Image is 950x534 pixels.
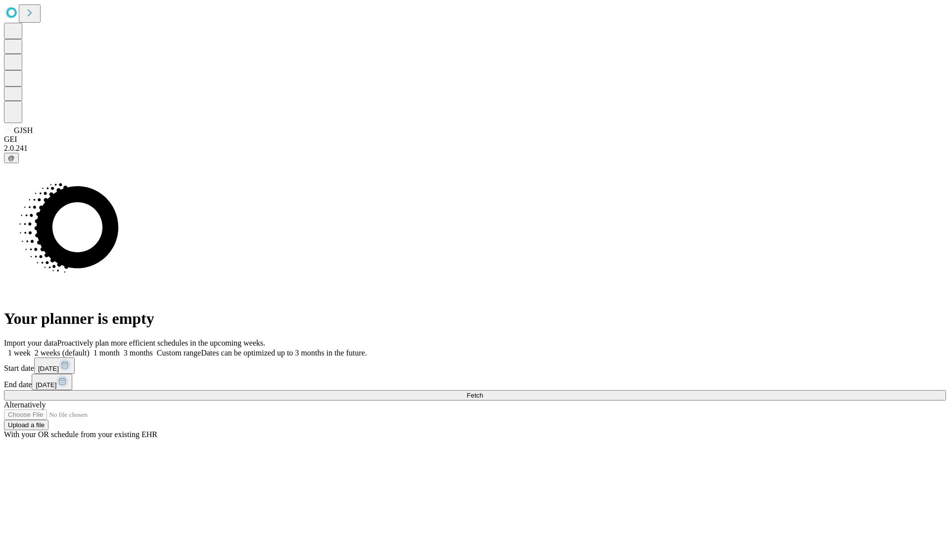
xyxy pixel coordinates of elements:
span: @ [8,154,15,162]
div: Start date [4,357,946,374]
div: End date [4,374,946,390]
span: [DATE] [38,365,59,372]
span: Fetch [467,392,483,399]
span: Proactively plan more efficient schedules in the upcoming weeks. [57,339,265,347]
button: [DATE] [32,374,72,390]
span: Dates can be optimized up to 3 months in the future. [201,349,367,357]
button: Fetch [4,390,946,400]
span: [DATE] [36,381,56,389]
button: Upload a file [4,420,48,430]
span: 2 weeks (default) [35,349,90,357]
button: @ [4,153,19,163]
button: [DATE] [34,357,75,374]
span: 1 month [94,349,120,357]
span: With your OR schedule from your existing EHR [4,430,157,439]
div: GEI [4,135,946,144]
span: 1 week [8,349,31,357]
span: Alternatively [4,400,46,409]
span: Import your data [4,339,57,347]
span: Custom range [157,349,201,357]
div: 2.0.241 [4,144,946,153]
span: 3 months [124,349,153,357]
h1: Your planner is empty [4,310,946,328]
span: GJSH [14,126,33,134]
